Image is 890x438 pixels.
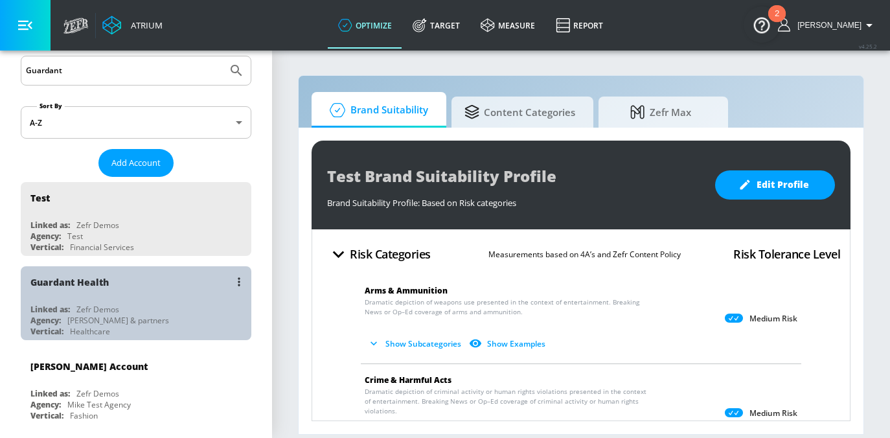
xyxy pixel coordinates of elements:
[30,360,148,373] div: [PERSON_NAME] Account
[70,242,134,253] div: Financial Services
[365,333,466,354] button: Show Subcategories
[749,408,797,419] p: Medium Risk
[21,266,251,340] div: Guardant HealthLinked as:Zefr DemosAgency:[PERSON_NAME] & partnersVertical:Healthcare
[76,388,119,399] div: Zefr Demos
[775,14,779,30] div: 2
[744,6,780,43] button: Open Resource Center, 2 new notifications
[792,21,861,30] span: login as: brooke.armstrong@zefr.com
[30,315,61,326] div: Agency:
[37,102,65,110] label: Sort By
[859,43,877,50] span: v 4.25.2
[545,2,613,49] a: Report
[327,190,702,209] div: Brand Suitability Profile: Based on Risk categories
[30,231,61,242] div: Agency:
[328,2,402,49] a: optimize
[30,220,70,231] div: Linked as:
[365,297,653,317] span: Dramatic depiction of weapons use presented in the context of entertainment. Breaking News or Op–...
[222,56,251,85] button: Submit Search
[749,314,797,324] p: Medium Risk
[76,220,119,231] div: Zefr Demos
[102,16,163,35] a: Atrium
[30,388,70,399] div: Linked as:
[30,399,61,410] div: Agency:
[30,276,109,288] div: Guardant Health
[350,245,431,263] h4: Risk Categories
[126,19,163,31] div: Atrium
[30,304,70,315] div: Linked as:
[70,326,110,337] div: Healthcare
[322,239,436,270] button: Risk Categories
[466,333,551,354] button: Show Examples
[464,97,575,128] span: Content Categories
[67,231,83,242] div: Test
[715,170,835,200] button: Edit Profile
[30,326,63,337] div: Vertical:
[741,177,809,193] span: Edit Profile
[26,62,222,79] input: Search by name
[365,375,451,386] span: Crime & Harmful Acts
[98,149,174,177] button: Add Account
[21,351,251,424] div: [PERSON_NAME] AccountLinked as:Zefr DemosAgency:Mike Test AgencyVertical:Fashion
[325,95,428,126] span: Brand Suitability
[21,182,251,256] div: TestLinked as:Zefr DemosAgency:TestVertical:Financial Services
[611,97,710,128] span: Zefr Max
[488,248,681,261] p: Measurements based on 4A’s and Zefr Content Policy
[67,315,169,326] div: [PERSON_NAME] & partners
[76,304,119,315] div: Zefr Demos
[402,2,470,49] a: Target
[365,387,653,416] span: Dramatic depiction of criminal activity or human rights violations presented in the context of en...
[778,17,877,33] button: [PERSON_NAME]
[30,410,63,421] div: Vertical:
[67,399,131,410] div: Mike Test Agency
[111,156,161,170] span: Add Account
[470,2,545,49] a: measure
[30,242,63,253] div: Vertical:
[365,285,448,296] span: Arms & Ammunition
[21,106,251,139] div: A-Z
[30,192,50,204] div: Test
[733,245,840,263] h4: Risk Tolerance Level
[70,410,98,421] div: Fashion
